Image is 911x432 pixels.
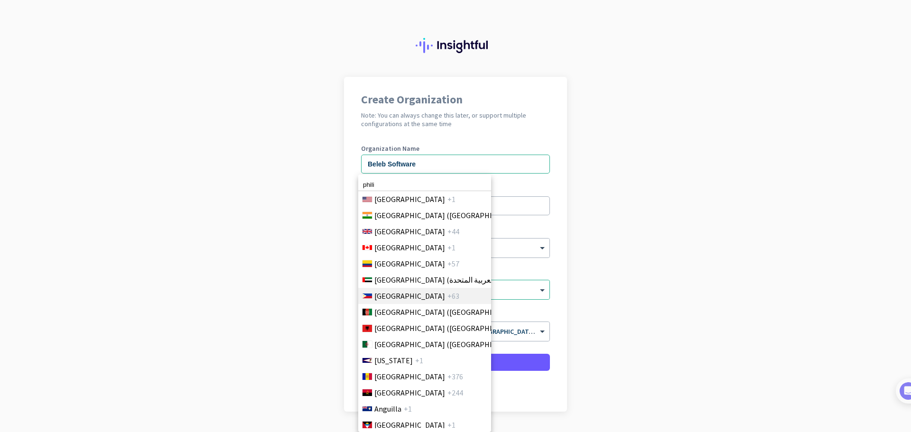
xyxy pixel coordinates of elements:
span: [GEOGRAPHIC_DATA] ([GEOGRAPHIC_DATA]) [374,210,522,221]
span: [GEOGRAPHIC_DATA] [374,193,445,205]
span: [GEOGRAPHIC_DATA] [374,242,445,253]
span: +1 [447,419,455,431]
span: +244 [447,387,463,398]
span: [GEOGRAPHIC_DATA] ([GEOGRAPHIC_DATA]) [374,322,522,334]
span: +44 [447,226,459,237]
span: +63 [447,290,459,302]
span: [GEOGRAPHIC_DATA] (‫الإمارات العربية المتحدة‬‎) [374,274,524,285]
span: [GEOGRAPHIC_DATA] [374,290,445,302]
span: [GEOGRAPHIC_DATA] [374,226,445,237]
span: [GEOGRAPHIC_DATA] [374,258,445,269]
span: +376 [447,371,463,382]
span: [GEOGRAPHIC_DATA] (‫[GEOGRAPHIC_DATA]‬‎) [374,339,522,350]
span: +1 [447,193,455,205]
span: Anguilla [374,403,401,414]
span: +1 [404,403,412,414]
input: Search Country [358,179,491,191]
span: [GEOGRAPHIC_DATA] (‫[GEOGRAPHIC_DATA]‬‎) [374,306,522,318]
span: [GEOGRAPHIC_DATA] [374,387,445,398]
span: +1 [415,355,423,366]
span: [US_STATE] [374,355,413,366]
span: +1 [447,242,455,253]
span: +57 [447,258,459,269]
span: [GEOGRAPHIC_DATA] [374,419,445,431]
span: [GEOGRAPHIC_DATA] [374,371,445,382]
